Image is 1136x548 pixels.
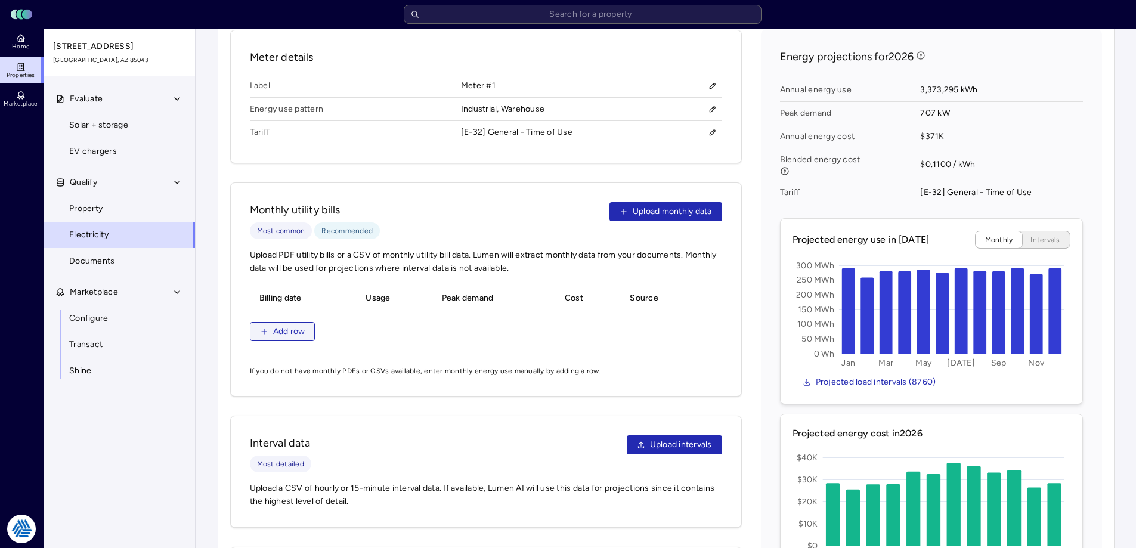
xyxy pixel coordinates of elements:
[43,112,196,138] a: Solar + storage
[7,72,35,79] span: Properties
[69,312,108,325] span: Configure
[53,55,187,65] span: [GEOGRAPHIC_DATA], AZ 85043
[796,453,818,463] text: $40K
[432,284,555,312] th: Peak demand
[250,98,461,121] span: Energy use pattern
[878,358,893,368] text: Mar
[461,126,572,139] div: [E-32] General - Time of Use
[250,482,722,508] span: Upload a CSV of hourly or 15-minute interval data. If available, Lumen AI will use this data for ...
[257,458,304,470] span: Most detailed
[780,49,914,64] span: Energy projections for 2026
[404,5,762,24] input: Search for a property
[250,121,461,144] span: Tariff
[797,475,818,485] text: $30K
[257,225,305,237] span: Most common
[793,426,1070,445] span: Projected energy cost in 2026
[816,376,936,389] span: Projected load intervals (8760)
[555,284,620,312] th: Cost
[69,364,91,377] span: Shine
[796,290,834,300] text: 200 MWh
[797,497,818,507] text: $20K
[273,325,305,338] span: Add row
[70,286,118,299] span: Marketplace
[798,305,834,315] text: 150 MWh
[920,148,1082,181] span: $0.1100 / kWh
[43,358,196,384] a: Shine
[620,284,702,312] th: Source
[633,205,712,218] span: Upload monthly data
[627,435,722,454] button: Upload intervals
[69,338,103,351] span: Transact
[841,358,855,368] text: Jan
[947,358,975,368] text: [DATE]
[801,334,834,344] text: 50 MWh
[43,138,196,165] a: EV chargers
[797,275,834,285] text: 250 MWh
[798,519,818,529] text: $10K
[920,79,1082,102] span: 3,373,295 kWh
[250,435,311,451] span: Interval data
[780,79,921,102] span: Annual energy use
[69,255,114,268] span: Documents
[44,279,196,305] button: Marketplace
[12,43,29,50] span: Home
[461,100,722,119] div: Industrial, Warehouse
[1028,358,1045,368] text: Nov
[43,222,196,248] a: Electricity
[915,358,932,368] text: May
[990,358,1006,368] text: Sep
[250,249,722,275] span: Upload PDF utility bills or a CSV of monthly utility bill data. Lumen will extract monthly data f...
[250,284,357,312] th: Billing date
[250,322,315,341] button: Add row
[43,196,196,222] a: Property
[920,186,1032,199] div: [E-32] General - Time of Use
[4,100,37,107] span: Marketplace
[321,225,373,237] span: Recommended
[650,438,712,451] span: Upload intervals
[797,319,834,329] text: 100 MWh
[796,261,834,271] text: 300 MWh
[920,102,1082,125] span: 707 kW
[609,202,722,221] button: Upload monthly data
[69,202,103,215] span: Property
[793,373,946,392] button: Projected load intervals (8760)
[43,305,196,332] a: Configure
[53,40,187,53] span: [STREET_ADDRESS]
[250,365,722,377] span: If you do not have monthly PDFs or CSVs available, enter monthly energy use manually by adding a ...
[43,248,196,274] a: Documents
[44,169,196,196] button: Qualify
[813,349,834,359] text: 0 Wh
[1030,236,1060,244] span: Intervals
[69,145,117,158] span: EV chargers
[356,284,432,312] th: Usage
[920,125,1082,148] span: $371K
[250,49,722,65] span: Meter details
[69,228,109,242] span: Electricity
[780,125,921,148] span: Annual energy cost
[69,119,128,132] span: Solar + storage
[793,373,1070,392] a: Projected load intervals (8760)
[793,233,930,247] span: Projected energy use in [DATE]
[250,202,380,218] span: Monthly utility bills
[43,332,196,358] a: Transact
[780,102,921,125] span: Peak demand
[461,76,722,95] div: Meter #1
[70,92,103,106] span: Evaluate
[780,181,921,204] span: Tariff
[70,176,97,189] span: Qualify
[7,515,36,543] img: Tradition Energy
[985,236,1013,244] span: Monthly
[780,154,911,176] span: Blended energy cost
[250,75,461,98] span: Label
[44,86,196,112] button: Evaluate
